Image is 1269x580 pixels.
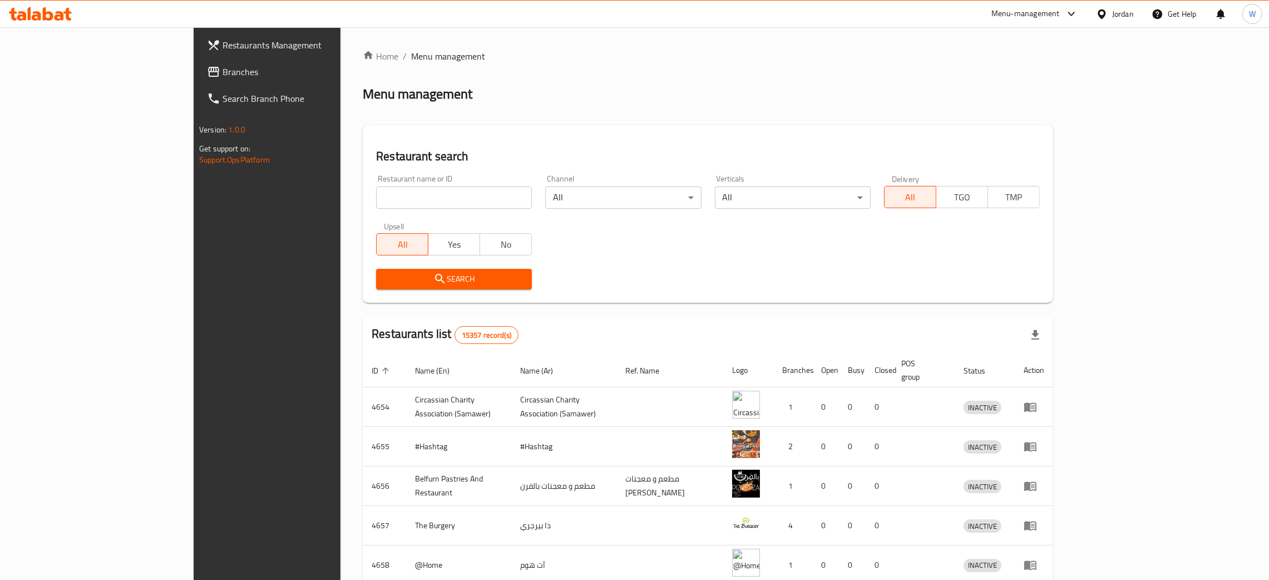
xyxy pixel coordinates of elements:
span: INACTIVE [964,480,1001,493]
span: INACTIVE [964,559,1001,572]
span: Name (En) [415,364,464,377]
span: Search [385,272,523,286]
a: Restaurants Management [198,32,406,58]
div: INACTIVE [964,559,1001,572]
label: Upsell [384,222,404,230]
img: The Burgery [732,509,760,537]
h2: Menu management [363,85,472,103]
img: @Home [732,549,760,577]
span: Version: [199,122,226,137]
th: Busy [839,353,866,387]
td: ​Circassian ​Charity ​Association​ (Samawer) [511,387,616,427]
span: Yes [433,237,476,253]
td: مطعم و معجنات بالفرن [511,466,616,506]
div: Menu [1024,479,1044,493]
td: 1 [773,387,812,427]
img: #Hashtag [732,430,760,458]
span: Menu management [411,50,485,63]
div: Menu [1024,400,1044,414]
span: INACTIVE [964,520,1001,533]
span: ID [372,364,393,377]
span: TMP [993,189,1035,205]
span: Ref. Name [625,364,674,377]
button: Search [376,269,532,289]
span: INACTIVE [964,401,1001,414]
td: 4 [773,506,812,545]
td: Belfurn Pastries And Restaurant [406,466,511,506]
div: Total records count [455,326,519,344]
h2: Restaurants list [372,326,519,344]
td: 0 [812,387,839,427]
div: INACTIVE [964,440,1001,454]
div: INACTIVE [964,480,1001,493]
div: Menu-management [991,7,1060,21]
td: 0 [866,506,892,545]
div: Menu [1024,519,1044,532]
nav: breadcrumb [363,50,1053,63]
td: 0 [866,387,892,427]
a: Branches [198,58,406,85]
td: ​Circassian ​Charity ​Association​ (Samawer) [406,387,511,427]
span: Name (Ar) [520,364,567,377]
td: ذا بيرجري [511,506,616,545]
span: Branches [223,65,397,78]
div: Export file [1022,322,1049,348]
span: No [485,237,527,253]
button: No [480,233,532,255]
span: 1.0.0 [228,122,245,137]
th: Open [812,353,839,387]
td: 0 [866,466,892,506]
span: Search Branch Phone [223,92,397,105]
td: 2 [773,427,812,466]
td: #Hashtag [511,427,616,466]
span: POS group [901,357,941,384]
span: Get support on: [199,141,250,156]
button: All [884,186,936,208]
span: TGO [941,189,984,205]
h2: Restaurant search [376,148,1040,165]
input: Search for restaurant name or ID.. [376,186,532,209]
div: INACTIVE [964,519,1001,533]
td: 0 [812,506,839,545]
span: Restaurants Management [223,38,397,52]
td: 0 [866,427,892,466]
img: Belfurn Pastries And Restaurant [732,470,760,498]
td: 0 [812,427,839,466]
td: 0 [839,387,866,427]
a: Support.OpsPlatform [199,153,270,167]
th: Logo [723,353,773,387]
td: 1 [773,466,812,506]
div: All [545,186,701,209]
td: 0 [812,466,839,506]
span: INACTIVE [964,441,1001,454]
td: The Burgery [406,506,511,545]
div: Menu [1024,558,1044,572]
td: مطعم و معجنات [PERSON_NAME] [616,466,723,506]
img: ​Circassian ​Charity ​Association​ (Samawer) [732,391,760,419]
td: #Hashtag [406,427,511,466]
span: All [381,237,424,253]
button: TGO [936,186,988,208]
th: Action [1015,353,1053,387]
td: 0 [839,506,866,545]
span: All [889,189,932,205]
label: Delivery [892,175,920,183]
button: Yes [428,233,480,255]
div: Jordan [1112,8,1134,20]
a: Search Branch Phone [198,85,406,112]
th: Closed [866,353,892,387]
button: TMP [987,186,1040,208]
div: All [715,186,871,209]
th: Branches [773,353,812,387]
span: W [1249,8,1256,20]
button: All [376,233,428,255]
td: 0 [839,466,866,506]
span: 15357 record(s) [455,330,518,341]
div: Menu [1024,440,1044,453]
td: 0 [839,427,866,466]
span: Status [964,364,1000,377]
